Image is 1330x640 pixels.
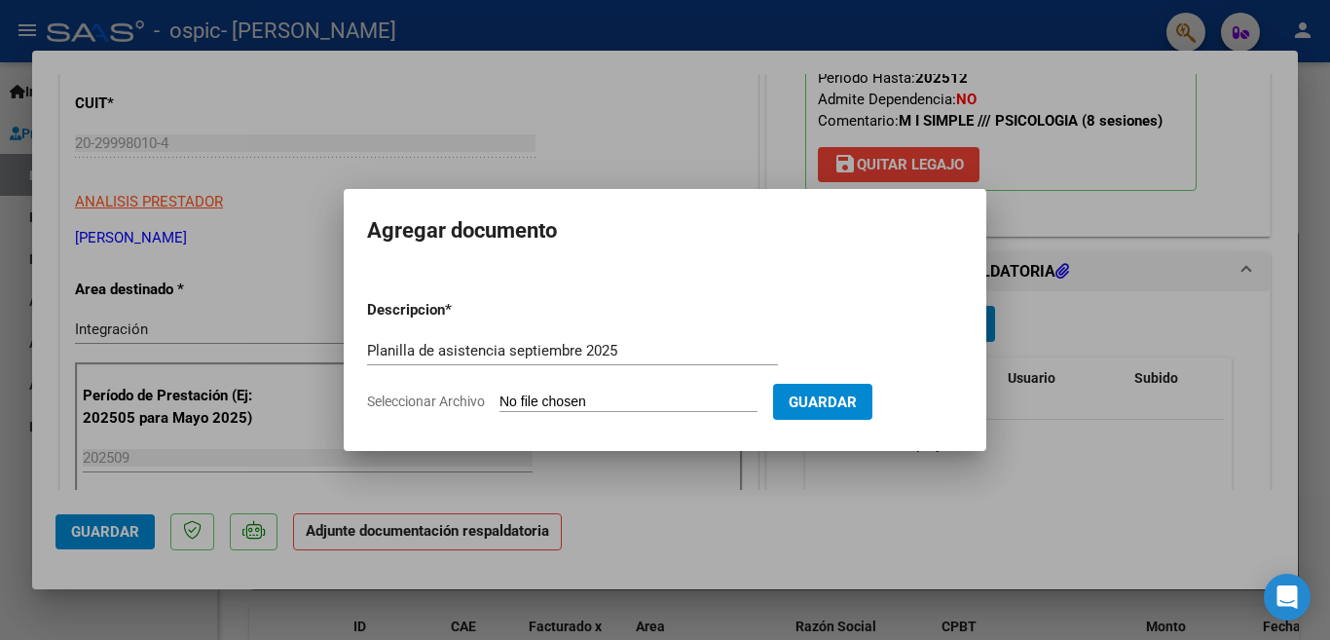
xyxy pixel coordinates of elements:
[773,384,872,420] button: Guardar
[367,394,485,409] span: Seleccionar Archivo
[789,394,857,411] span: Guardar
[1264,574,1311,621] div: Open Intercom Messenger
[367,212,963,249] h2: Agregar documento
[367,299,546,321] p: Descripcion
